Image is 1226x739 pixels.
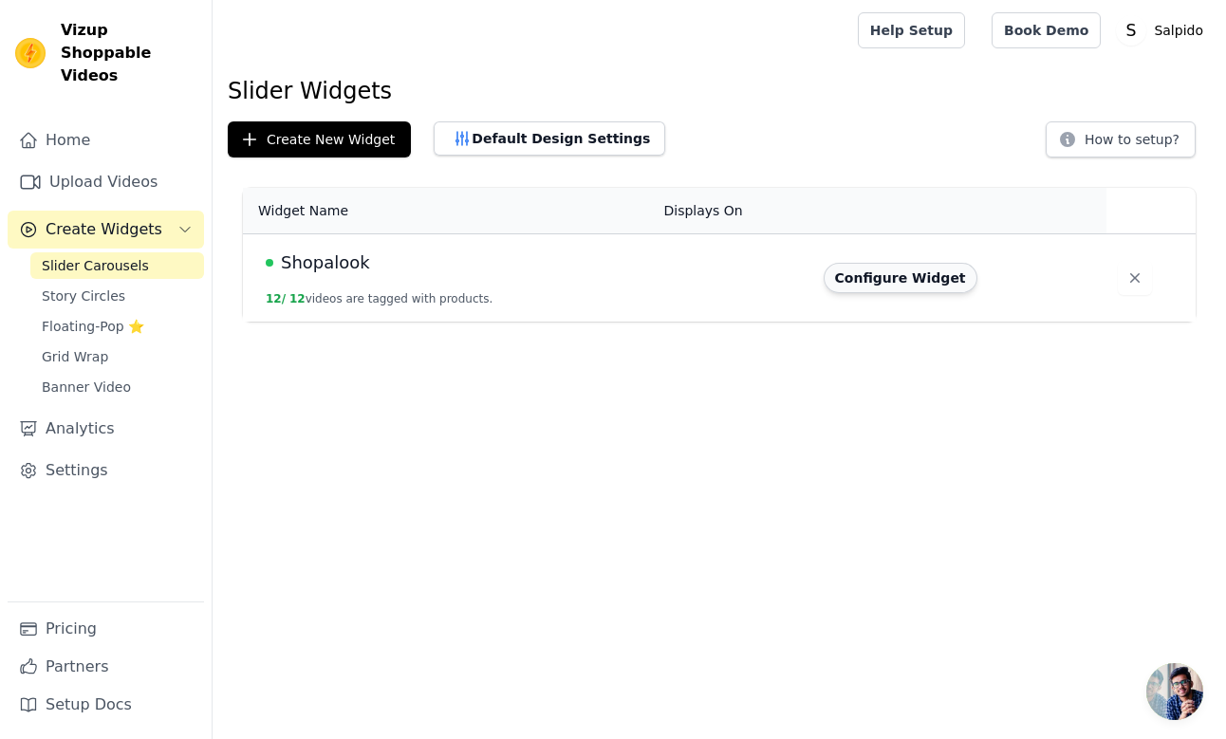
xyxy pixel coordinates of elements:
[30,252,204,279] a: Slider Carousels
[8,121,204,159] a: Home
[15,38,46,68] img: Vizup
[42,378,131,397] span: Banner Video
[434,121,665,156] button: Default Design Settings
[858,12,965,48] a: Help Setup
[243,188,653,234] th: Widget Name
[8,410,204,448] a: Analytics
[281,249,370,276] span: Shopalook
[1126,21,1137,40] text: S
[1046,135,1196,153] a: How to setup?
[8,452,204,490] a: Settings
[8,648,204,686] a: Partners
[228,76,1211,106] h1: Slider Widgets
[61,19,196,87] span: Vizup Shoppable Videos
[30,283,204,309] a: Story Circles
[1046,121,1196,157] button: How to setup?
[30,374,204,400] a: Banner Video
[42,286,125,305] span: Story Circles
[8,610,204,648] a: Pricing
[1146,663,1203,720] div: Open chat
[42,317,144,336] span: Floating-Pop ⭐
[266,259,273,267] span: Live Published
[8,686,204,724] a: Setup Docs
[8,211,204,249] button: Create Widgets
[1118,261,1152,295] button: Delete widget
[992,12,1101,48] a: Book Demo
[1116,13,1211,47] button: S Salpido
[289,292,306,305] span: 12
[653,188,812,234] th: Displays On
[30,343,204,370] a: Grid Wrap
[42,256,149,275] span: Slider Carousels
[228,121,411,157] button: Create New Widget
[824,263,977,293] button: Configure Widget
[1146,13,1211,47] p: Salpido
[46,218,162,241] span: Create Widgets
[266,291,492,306] button: 12/ 12videos are tagged with products.
[42,347,108,366] span: Grid Wrap
[8,163,204,201] a: Upload Videos
[266,292,286,305] span: 12 /
[30,313,204,340] a: Floating-Pop ⭐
